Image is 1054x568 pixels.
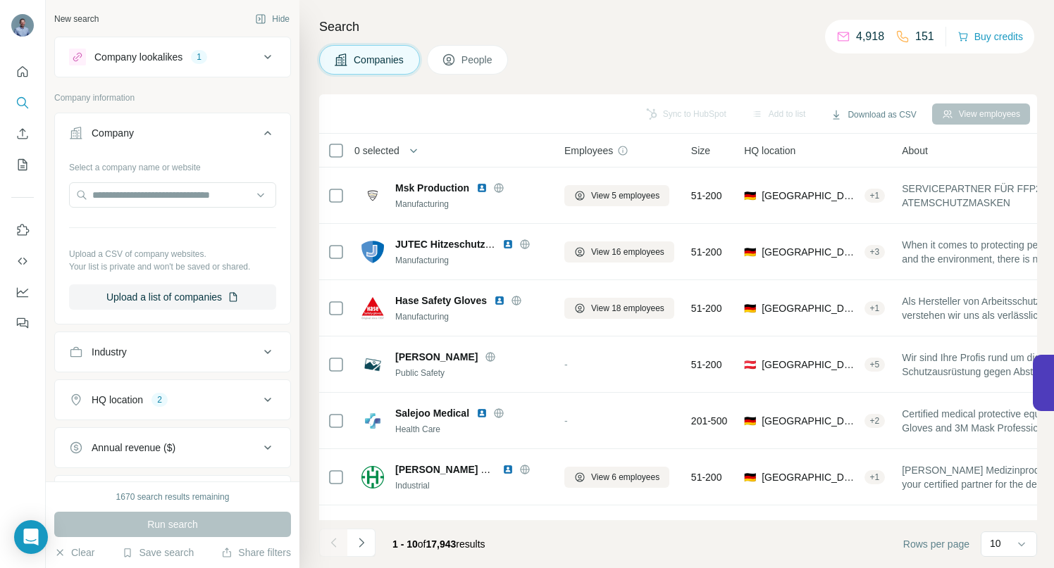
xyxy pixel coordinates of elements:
[221,545,291,560] button: Share filters
[361,241,384,263] img: Logo of JUTEC Hitzeschutz und Isoliertechnik
[395,198,547,210] div: Manufacturing
[691,414,727,428] span: 201-500
[762,414,858,428] span: [GEOGRAPHIC_DATA]
[821,104,926,125] button: Download as CSV
[564,415,568,427] span: -
[476,408,488,419] img: LinkedIn logo
[361,466,384,488] img: Logo of Hegewald Medizinprodukte
[502,464,514,475] img: LinkedIn logo
[11,279,34,305] button: Dashboard
[54,91,291,104] p: Company information
[864,471,886,484] div: + 1
[591,246,664,258] span: View 16 employees
[762,358,858,372] span: [GEOGRAPHIC_DATA], [GEOGRAPHIC_DATA]
[564,298,674,319] button: View 18 employees
[151,393,168,406] div: 2
[395,367,547,379] div: Public Safety
[691,144,710,158] span: Size
[461,53,494,67] span: People
[94,50,182,64] div: Company lookalikes
[395,479,547,492] div: Industrial
[11,248,34,274] button: Use Surfe API
[392,538,485,550] span: results
[691,358,722,372] span: 51-200
[11,217,34,243] button: Use Surfe on LinkedIn
[319,17,1037,37] h4: Search
[426,538,457,550] span: 17,943
[744,144,795,158] span: HQ location
[395,294,487,308] span: Hase Safety Gloves
[762,245,858,259] span: [GEOGRAPHIC_DATA], [GEOGRAPHIC_DATA]
[990,536,1001,550] p: 10
[69,260,276,273] p: Your list is private and won't be saved or shared.
[69,156,276,174] div: Select a company name or website
[55,479,290,512] button: Employees (size)2
[395,406,469,420] span: Salejoo Medical
[392,538,418,550] span: 1 - 10
[864,415,886,427] div: + 2
[395,310,547,323] div: Manufacturing
[11,121,34,146] button: Enrich CSV
[11,90,34,115] button: Search
[476,182,488,194] img: LinkedIn logo
[245,8,299,30] button: Hide
[564,185,669,206] button: View 5 employees
[55,431,290,465] button: Annual revenue ($)
[92,441,175,455] div: Annual revenue ($)
[11,14,34,37] img: Avatar
[14,520,48,554] div: Open Intercom Messenger
[69,284,276,310] button: Upload a list of companies
[564,241,674,263] button: View 16 employees
[54,545,94,560] button: Clear
[395,464,559,475] span: [PERSON_NAME] Medizinprodukte
[361,297,384,320] img: Logo of Hase Safety Gloves
[691,189,722,203] span: 51-200
[55,40,290,74] button: Company lookalikes1
[92,393,143,407] div: HQ location
[11,310,34,336] button: Feedback
[915,28,934,45] p: 151
[347,529,376,557] button: Navigate to next page
[502,239,514,250] img: LinkedIn logo
[564,467,669,488] button: View 6 employees
[864,302,886,315] div: + 1
[361,410,384,432] img: Logo of Salejoo Medical
[691,301,722,315] span: 51-200
[54,13,99,25] div: New search
[395,423,547,436] div: Health Care
[11,59,34,84] button: Quick start
[591,189,659,202] span: View 5 employees
[55,335,290,369] button: Industry
[591,471,659,484] span: View 6 employees
[744,189,756,203] span: 🇩🇪
[395,254,547,267] div: Manufacturing
[55,116,290,156] button: Company
[691,470,722,484] span: 51-200
[564,144,613,158] span: Employees
[864,189,886,202] div: + 1
[564,359,568,370] span: -
[395,350,478,364] span: [PERSON_NAME]
[762,301,858,315] span: [GEOGRAPHIC_DATA], [GEOGRAPHIC_DATA]
[591,302,664,315] span: View 18 employees
[744,245,756,259] span: 🇩🇪
[69,248,276,260] p: Upload a CSV of company websites.
[361,353,384,376] img: Logo of Martin Psa
[485,520,496,531] img: LinkedIn logo
[902,144,928,158] span: About
[418,538,426,550] span: of
[744,470,756,484] span: 🇩🇪
[55,383,290,417] button: HQ location2
[361,184,384,207] img: Logo of Msk Production
[744,414,756,428] span: 🇩🇪
[864,358,886,371] div: + 5
[744,358,756,372] span: 🇦🇹
[395,519,478,533] span: [PERSON_NAME]
[395,181,469,195] span: Msk Production
[354,53,405,67] span: Companies
[92,345,127,359] div: Industry
[744,301,756,315] span: 🇩🇪
[494,295,505,306] img: LinkedIn logo
[11,152,34,177] button: My lists
[354,144,399,158] span: 0 selected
